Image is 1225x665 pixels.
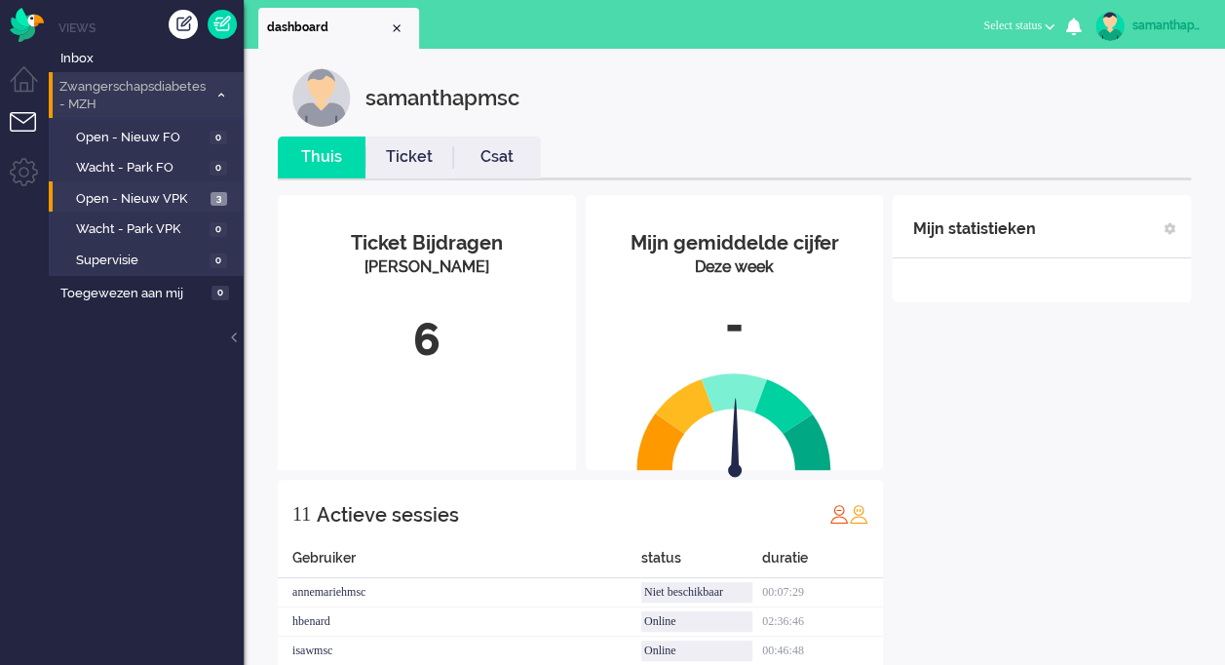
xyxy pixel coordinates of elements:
[600,229,869,257] div: Mijn gemiddelde cijfer
[1132,16,1206,35] div: samanthapmsc
[641,582,752,603] div: Niet beschikbaar
[208,10,237,39] a: Quick Ticket
[210,254,227,268] span: 0
[210,222,227,237] span: 0
[57,47,244,68] a: Inbox
[76,252,205,270] span: Supervisie
[76,220,205,239] span: Wacht - Park VPK
[453,137,541,178] li: Csat
[389,20,404,36] div: Close tab
[641,641,752,661] div: Online
[57,249,242,270] a: Supervisie 0
[365,146,453,169] a: Ticket
[636,372,831,471] img: semi_circle.svg
[60,50,244,68] span: Inbox
[57,282,244,303] a: Toegewezen aan mij 0
[76,190,206,209] span: Open - Nieuw VPK
[641,611,752,632] div: Online
[600,256,869,279] div: Deze week
[57,217,242,239] a: Wacht - Park VPK 0
[278,146,365,169] a: Thuis
[365,68,519,127] div: samanthapmsc
[762,607,883,637] div: 02:36:46
[972,12,1066,40] button: Select status
[10,158,54,202] li: Admin menu
[10,13,44,27] a: Omnidesk
[292,256,561,279] div: [PERSON_NAME]
[278,137,365,178] li: Thuis
[267,20,389,36] span: dashboard
[1091,12,1206,41] a: samanthapmsc
[58,20,244,36] li: Views
[210,161,227,176] span: 0
[57,156,242,177] a: Wacht - Park FO 0
[57,126,242,147] a: Open - Nieuw FO 0
[210,131,227,145] span: 0
[972,6,1066,49] li: Select status
[365,137,453,178] li: Ticket
[10,66,54,110] li: Dashboard menu
[10,112,54,156] li: Tickets menu
[453,146,541,169] a: Csat
[983,19,1042,32] span: Select status
[694,398,778,482] img: arrow.svg
[317,495,459,534] div: Actieve sessies
[169,10,198,39] div: Creëer ticket
[278,578,641,607] div: annemariehmsc
[292,494,311,533] div: 11
[57,187,242,209] a: Open - Nieuw VPK 3
[1095,12,1125,41] img: avatar
[76,129,205,147] span: Open - Nieuw FO
[829,504,849,524] img: profile_red.svg
[278,607,641,637] div: hbenard
[10,8,44,42] img: flow_omnibird.svg
[60,285,206,303] span: Toegewezen aan mij
[762,578,883,607] div: 00:07:29
[292,229,561,257] div: Ticket Bijdragen
[912,210,1035,249] div: Mijn statistieken
[278,548,641,578] div: Gebruiker
[57,78,208,114] span: Zwangerschapsdiabetes - MZH
[762,548,883,578] div: duratie
[211,192,227,207] span: 3
[849,504,868,524] img: profile_orange.svg
[292,68,351,127] img: customer.svg
[292,308,561,372] div: 6
[641,548,762,578] div: status
[211,286,229,300] span: 0
[600,293,869,358] div: -
[258,8,419,49] li: Dashboard
[76,159,205,177] span: Wacht - Park FO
